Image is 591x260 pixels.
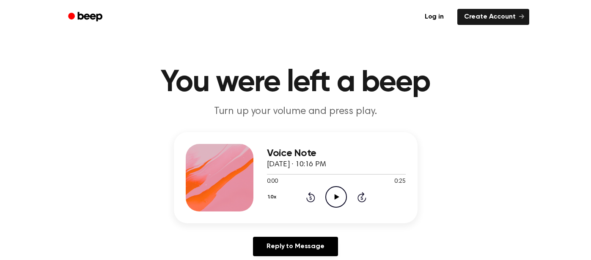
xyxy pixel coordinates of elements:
[394,177,405,186] span: 0:25
[62,9,110,25] a: Beep
[267,190,280,204] button: 1.0x
[416,7,452,27] a: Log in
[79,68,512,98] h1: You were left a beep
[457,9,529,25] a: Create Account
[253,237,338,256] a: Reply to Message
[133,105,458,119] p: Turn up your volume and press play.
[267,148,406,159] h3: Voice Note
[267,161,326,168] span: [DATE] · 10:16 PM
[267,177,278,186] span: 0:00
